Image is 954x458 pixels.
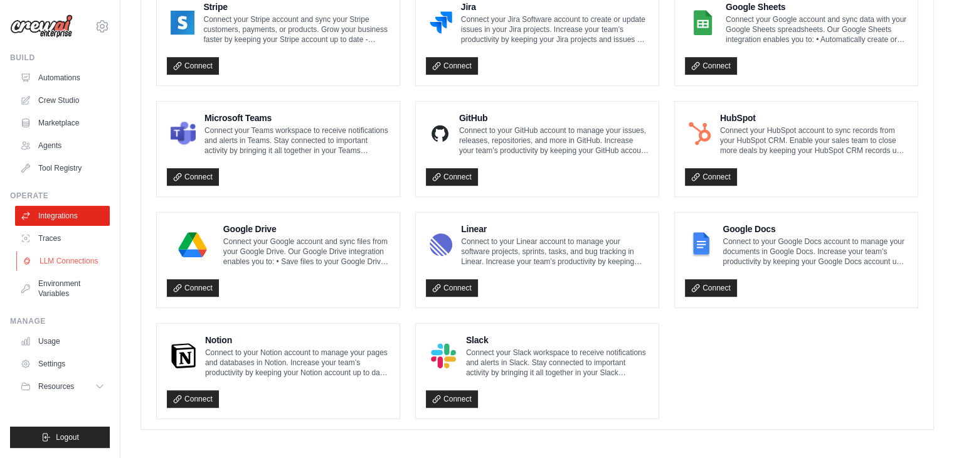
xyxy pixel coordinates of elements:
img: Slack Logo [430,343,457,368]
h4: Linear [461,223,649,235]
div: Build [10,53,110,63]
img: Google Drive Logo [171,232,215,257]
p: Connect to your GitHub account to manage your issues, releases, repositories, and more in GitHub.... [459,125,649,156]
img: Jira Logo [430,10,452,35]
p: Connect your Google account and sync data with your Google Sheets spreadsheets. Our Google Sheets... [726,14,908,45]
a: Connect [426,168,478,186]
span: Resources [38,381,74,391]
p: Connect your Jira Software account to create or update issues in your Jira projects. Increase you... [461,14,649,45]
img: GitHub Logo [430,121,450,146]
a: Connect [426,279,478,297]
img: Stripe Logo [171,10,194,35]
img: Linear Logo [430,232,452,257]
a: Usage [15,331,110,351]
a: LLM Connections [16,251,111,271]
div: Manage [10,316,110,326]
a: Settings [15,354,110,374]
p: Connect your Teams workspace to receive notifications and alerts in Teams. Stay connected to impo... [204,125,390,156]
a: Connect [426,390,478,408]
a: Tool Registry [15,158,110,178]
h4: Google Docs [723,223,908,235]
h4: GitHub [459,112,649,124]
p: Connect to your Notion account to manage your pages and databases in Notion. Increase your team’s... [205,348,390,378]
a: Environment Variables [15,274,110,304]
button: Resources [15,376,110,397]
h4: HubSpot [720,112,908,124]
h4: Microsoft Teams [204,112,390,124]
img: Logo [10,14,73,38]
a: Agents [15,136,110,156]
h4: Jira [461,1,649,13]
p: Connect your Slack workspace to receive notifications and alerts in Slack. Stay connected to impo... [466,348,649,378]
img: Microsoft Teams Logo [171,121,196,146]
img: Notion Logo [171,343,196,368]
img: Google Docs Logo [689,232,714,257]
a: Crew Studio [15,90,110,110]
a: Integrations [15,206,110,226]
div: Operate [10,191,110,201]
button: Logout [10,427,110,448]
p: Connect your Stripe account and sync your Stripe customers, payments, or products. Grow your busi... [203,14,390,45]
h4: Stripe [203,1,390,13]
p: Connect to your Linear account to manage your software projects, sprints, tasks, and bug tracking... [461,237,649,267]
a: Connect [167,168,219,186]
a: Connect [685,57,737,75]
a: Connect [426,57,478,75]
p: Connect your Google account and sync files from your Google Drive. Our Google Drive integration e... [223,237,390,267]
a: Connect [167,390,219,408]
span: Logout [56,432,79,442]
img: Google Sheets Logo [689,10,717,35]
a: Traces [15,228,110,248]
a: Connect [167,57,219,75]
h4: Slack [466,334,649,346]
p: Connect your HubSpot account to sync records from your HubSpot CRM. Enable your sales team to clo... [720,125,908,156]
img: HubSpot Logo [689,121,711,146]
a: Marketplace [15,113,110,133]
h4: Notion [205,334,390,346]
a: Connect [167,279,219,297]
a: Automations [15,68,110,88]
h4: Google Drive [223,223,390,235]
a: Connect [685,168,737,186]
h4: Google Sheets [726,1,908,13]
p: Connect to your Google Docs account to manage your documents in Google Docs. Increase your team’s... [723,237,908,267]
a: Connect [685,279,737,297]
